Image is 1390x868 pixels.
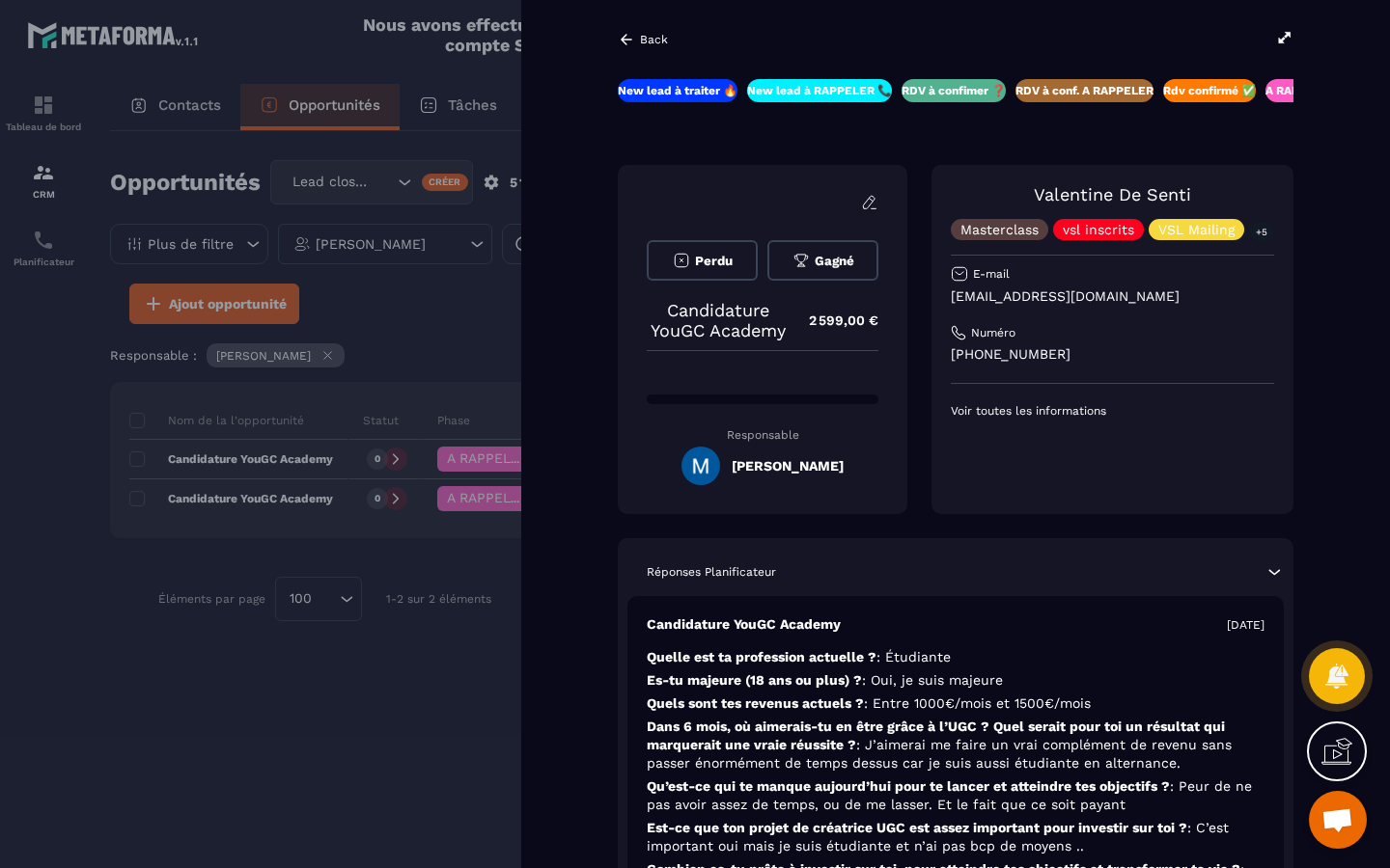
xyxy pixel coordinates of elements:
p: RDV à conf. A RAPPELER [1015,83,1154,98]
p: Qu’est-ce qui te manque aujourd’hui pour te lancer et atteindre tes objectifs ? [647,777,1265,814]
p: E-mail [973,266,1010,282]
p: RDV à confimer ❓ [902,83,1006,98]
p: Back [640,33,668,46]
p: +5 [1249,222,1274,242]
p: Numéro [971,325,1015,340]
button: Perdu [647,240,758,281]
span: : Entre 1000€/mois et 1500€/mois [864,695,1091,711]
span: Gagné [815,254,854,268]
p: Masterclass [960,223,1039,236]
p: Rdv confirmé ✅ [1163,83,1256,98]
span: : J’aimerai me faire un vrai complément de revenu sans passer énormément de temps dessus car je s... [647,737,1232,771]
p: [PHONE_NUMBER] [951,345,1274,364]
p: Est-ce que ton projet de créatrice UGC est assez important pour investir sur toi ? [647,819,1265,855]
p: vsl inscrits [1063,223,1134,236]
a: Ouvrir le chat [1309,791,1367,849]
p: Dans 6 mois, où aimerais-tu en être grâce à l’UGC ? Quel serait pour toi un résultat qui marquera... [647,718,1265,773]
p: Quels sont tes revenus actuels ? [647,694,1265,713]
a: Valentine De Senti [1034,184,1191,204]
button: Gagné [767,240,878,281]
p: Es-tu majeure (18 ans ou plus) ? [647,671,1265,690]
p: Réponses Planificateur [647,564,776,580]
p: New lead à RAPPELER 📞 [747,83,892,98]
h5: [PERSON_NAME] [732,458,844,474]
p: [EMAIL_ADDRESS][DOMAIN_NAME] [951,287,1274,306]
p: VSL Mailing [1158,223,1235,236]
p: Responsable [647,428,878,442]
span: Perdu [695,254,733,268]
span: : Étudiante [876,649,951,665]
p: Voir toutes les informations [951,403,1274,419]
p: Quelle est ta profession actuelle ? [647,648,1265,666]
p: Candidature YouGC Academy [647,300,790,340]
p: [DATE] [1227,617,1265,633]
p: New lead à traiter 🔥 [618,83,737,98]
p: Candidature YouGC Academy [647,615,841,634]
span: : Oui, je suis majeure [862,672,1003,688]
p: 2 599,00 € [790,302,878,339]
